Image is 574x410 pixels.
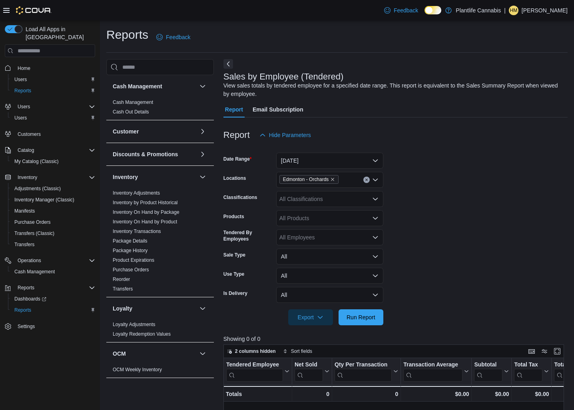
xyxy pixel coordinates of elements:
h3: Inventory [113,173,138,181]
button: 2 columns hidden [224,346,279,356]
a: Loyalty Adjustments [113,322,155,327]
span: Report [225,102,243,117]
button: Operations [14,256,44,265]
div: Subtotal [474,361,502,369]
span: Transfers (Classic) [14,230,54,237]
a: Loyalty Redemption Values [113,331,171,337]
span: Loyalty Redemption Values [113,331,171,337]
button: Open list of options [372,177,379,183]
button: Inventory [2,172,98,183]
button: Total Tax [514,361,549,382]
button: Users [8,112,98,123]
button: Catalog [14,145,37,155]
p: [PERSON_NAME] [522,6,568,15]
h1: Reports [106,27,148,43]
label: Sale Type [223,252,245,258]
span: Manifests [14,208,35,214]
label: Locations [223,175,246,181]
div: OCM [106,365,214,378]
button: Qty Per Transaction [335,361,398,382]
a: Purchase Orders [113,267,149,273]
span: Inventory [18,174,37,181]
button: Keyboard shortcuts [527,346,536,356]
a: Inventory Manager (Classic) [11,195,78,205]
button: Loyalty [113,305,196,312]
span: Transfers [113,286,133,292]
span: 2 columns hidden [235,348,276,354]
button: OCM [198,349,207,358]
span: Inventory [14,173,95,182]
span: Feedback [166,33,190,41]
button: Discounts & Promotions [198,149,207,159]
button: Net Sold [295,361,329,382]
a: Reports [11,86,34,96]
span: Reports [14,88,31,94]
span: Transfers [11,240,95,249]
button: All [276,268,383,284]
span: My Catalog (Classic) [11,157,95,166]
button: Inventory [198,172,207,182]
a: Reports [11,305,34,315]
span: Sort fields [291,348,312,354]
h3: Loyalty [113,305,132,312]
button: Subtotal [474,361,509,382]
button: Settings [2,320,98,332]
button: Enter fullscreen [552,346,562,356]
div: 0 [295,389,329,399]
span: Reports [11,86,95,96]
nav: Complex example [5,59,95,353]
span: Transfers [14,241,34,248]
a: Feedback [153,29,193,45]
span: Hide Parameters [269,131,311,139]
span: Inventory Manager (Classic) [14,197,74,203]
h3: OCM [113,350,126,358]
button: Cash Management [113,82,196,90]
a: Inventory by Product Historical [113,200,178,205]
span: Inventory On Hand by Product [113,219,177,225]
button: Next [223,59,233,69]
button: Customer [198,127,207,136]
h3: Report [223,130,250,140]
a: Inventory Adjustments [113,190,160,196]
span: Run Report [347,313,375,321]
button: Cash Management [198,82,207,91]
span: Reports [14,283,95,293]
input: Dark Mode [425,6,441,14]
a: Cash Management [113,100,153,105]
span: Adjustments (Classic) [11,184,95,193]
button: Loyalty [198,304,207,313]
span: Load All Apps in [GEOGRAPHIC_DATA] [22,25,95,41]
span: Catalog [18,147,34,153]
img: Cova [16,6,52,14]
button: Catalog [2,145,98,156]
span: Inventory Transactions [113,228,161,235]
button: All [276,287,383,303]
span: Operations [14,256,95,265]
span: Users [14,76,27,83]
a: Transfers [11,240,38,249]
button: Customer [113,127,196,135]
a: My Catalog (Classic) [11,157,62,166]
span: Users [14,102,95,111]
a: Reorder [113,277,130,282]
a: Inventory On Hand by Package [113,209,179,215]
h3: Customer [113,127,139,135]
span: Reports [14,307,31,313]
a: Users [11,75,30,84]
span: Purchase Orders [14,219,51,225]
a: Users [11,113,30,123]
h3: Cash Management [113,82,162,90]
span: Catalog [14,145,95,155]
button: Tendered Employee [226,361,289,382]
a: Home [14,64,34,73]
button: Open list of options [372,196,379,202]
span: Product Expirations [113,257,154,263]
button: Open list of options [372,215,379,221]
label: Is Delivery [223,290,247,297]
span: Home [18,65,30,72]
span: Cash Management [14,269,55,275]
span: Dashboards [14,296,46,302]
